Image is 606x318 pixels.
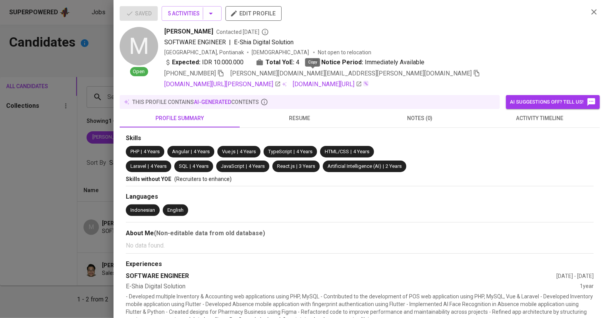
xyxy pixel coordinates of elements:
[191,148,192,156] span: |
[232,8,275,18] span: edit profile
[126,272,556,281] div: SOFTWARE ENGINEER
[179,163,188,169] span: SQL
[148,163,149,170] span: |
[246,163,247,170] span: |
[130,163,146,169] span: Laravel
[164,80,281,89] a: [DOMAIN_NAME][URL][PERSON_NAME]
[506,95,600,109] button: AI suggestions off? Tell us!
[124,114,235,123] span: profile summary
[126,192,594,201] div: Languages
[144,149,160,154] span: 4 Years
[484,114,595,123] span: activity timeline
[141,148,142,156] span: |
[327,163,381,169] span: Artificial Intelligence (AI)
[325,149,349,154] span: HTML/CSS
[194,99,231,105] span: AI-generated
[225,10,282,16] a: edit profile
[225,6,282,21] button: edit profile
[230,70,472,77] span: [PERSON_NAME][DOMAIN_NAME][EMAIL_ADDRESS][PERSON_NAME][DOMAIN_NAME]
[240,149,256,154] span: 4 Years
[383,163,384,170] span: |
[126,260,594,269] div: Experiences
[130,68,148,75] span: Open
[221,163,244,169] span: JavaScript
[150,163,167,169] span: 4 Years
[364,114,475,123] span: notes (0)
[268,149,292,154] span: TypeScript
[164,58,244,67] div: IDR 10.000.000
[299,163,315,169] span: 3 Years
[312,58,424,67] div: Immediately Available
[164,49,244,56] div: [GEOGRAPHIC_DATA], Pontianak
[126,241,594,250] p: No data found.
[294,148,295,156] span: |
[510,97,596,107] span: AI suggestions off? Tell us!
[293,80,362,89] a: [DOMAIN_NAME][URL]
[130,207,155,214] div: Indonesian
[126,176,171,182] span: Skills without YOE
[363,80,369,87] img: magic_wand.svg
[353,149,369,154] span: 4 Years
[120,27,158,65] div: M
[164,27,213,36] span: [PERSON_NAME]
[351,148,352,156] span: |
[237,148,238,156] span: |
[130,149,139,154] span: PHP
[194,149,210,154] span: 4 Years
[321,58,363,67] b: Notice Period:
[556,272,594,280] div: [DATE] - [DATE]
[126,229,594,238] div: About Me
[126,282,580,291] div: E-Shia Digital Solution
[190,163,191,170] span: |
[172,58,200,67] b: Expected:
[318,49,371,56] p: Not open to relocation
[296,58,299,67] span: 4
[244,114,355,123] span: resume
[386,163,402,169] span: 2 Years
[132,98,259,106] p: this profile contains contents
[172,149,189,154] span: Angular
[296,149,312,154] span: 4 Years
[222,149,235,154] span: Vue.js
[192,163,209,169] span: 4 Years
[277,163,295,169] span: React.js
[154,229,265,237] b: (Non-editable data from old database)
[167,207,184,214] div: English
[249,163,265,169] span: 4 Years
[296,163,297,170] span: |
[265,58,294,67] b: Total YoE:
[162,6,222,21] button: 5 Activities
[234,38,294,46] span: E-Shia Digital Solution
[174,176,232,182] span: (Recruiters to enhance)
[216,28,269,36] span: Contacted [DATE]
[261,28,269,36] svg: By Batam recruiter
[252,49,310,56] span: [DEMOGRAPHIC_DATA]
[126,134,594,143] div: Skills
[168,9,215,18] span: 5 Activities
[580,282,594,291] div: 1 year
[164,70,216,77] span: [PHONE_NUMBER]
[229,38,231,47] span: |
[164,38,226,46] span: SOFTWARE ENGINEER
